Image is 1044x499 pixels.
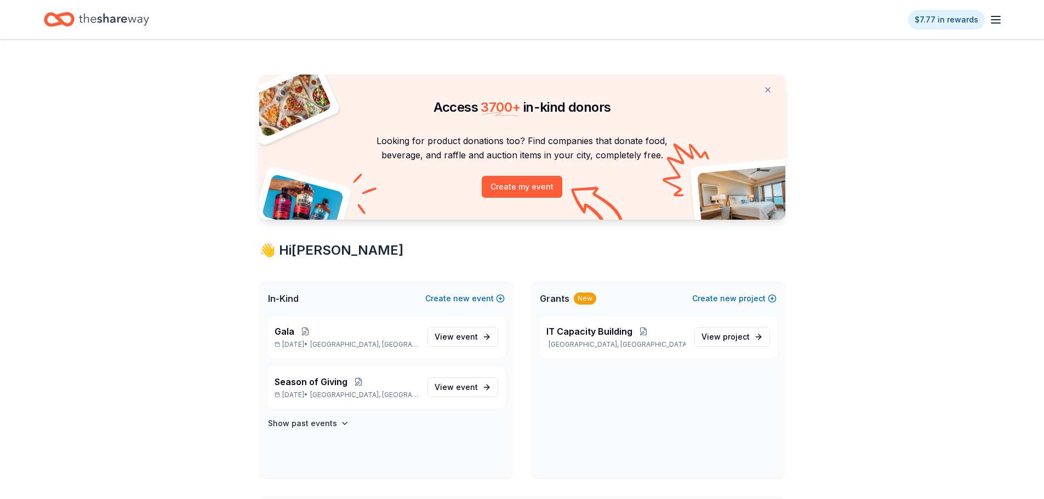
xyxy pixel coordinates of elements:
div: New [574,292,596,305]
span: [GEOGRAPHIC_DATA], [GEOGRAPHIC_DATA] [310,340,418,349]
span: View [435,381,478,394]
span: Grants [540,292,569,305]
span: In-Kind [268,292,299,305]
span: Season of Giving [275,375,347,388]
a: View event [427,327,498,347]
button: Createnewevent [425,292,505,305]
span: event [456,382,478,392]
span: new [453,292,470,305]
img: Curvy arrow [571,187,626,228]
p: [GEOGRAPHIC_DATA], [GEOGRAPHIC_DATA] [546,340,686,349]
span: 3700 + [481,99,520,115]
span: event [456,332,478,341]
div: 👋 Hi [PERSON_NAME] [259,242,785,259]
a: $7.77 in rewards [908,10,985,30]
a: View event [427,377,498,397]
button: Create my event [482,176,562,198]
img: Pizza [247,68,332,138]
span: IT Capacity Building [546,325,632,338]
span: Gala [275,325,294,338]
p: [DATE] • [275,391,419,399]
a: View project [694,327,770,347]
p: Looking for product donations too? Find companies that donate food, beverage, and raffle and auct... [272,134,772,163]
button: Createnewproject [692,292,777,305]
p: [DATE] • [275,340,419,349]
span: View [435,330,478,343]
h4: Show past events [268,417,337,430]
a: Home [44,7,149,32]
span: new [720,292,737,305]
span: project [723,332,750,341]
button: Show past events [268,417,349,430]
span: [GEOGRAPHIC_DATA], [GEOGRAPHIC_DATA] [310,391,418,399]
span: View [701,330,750,343]
span: Access in-kind donors [433,99,611,115]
